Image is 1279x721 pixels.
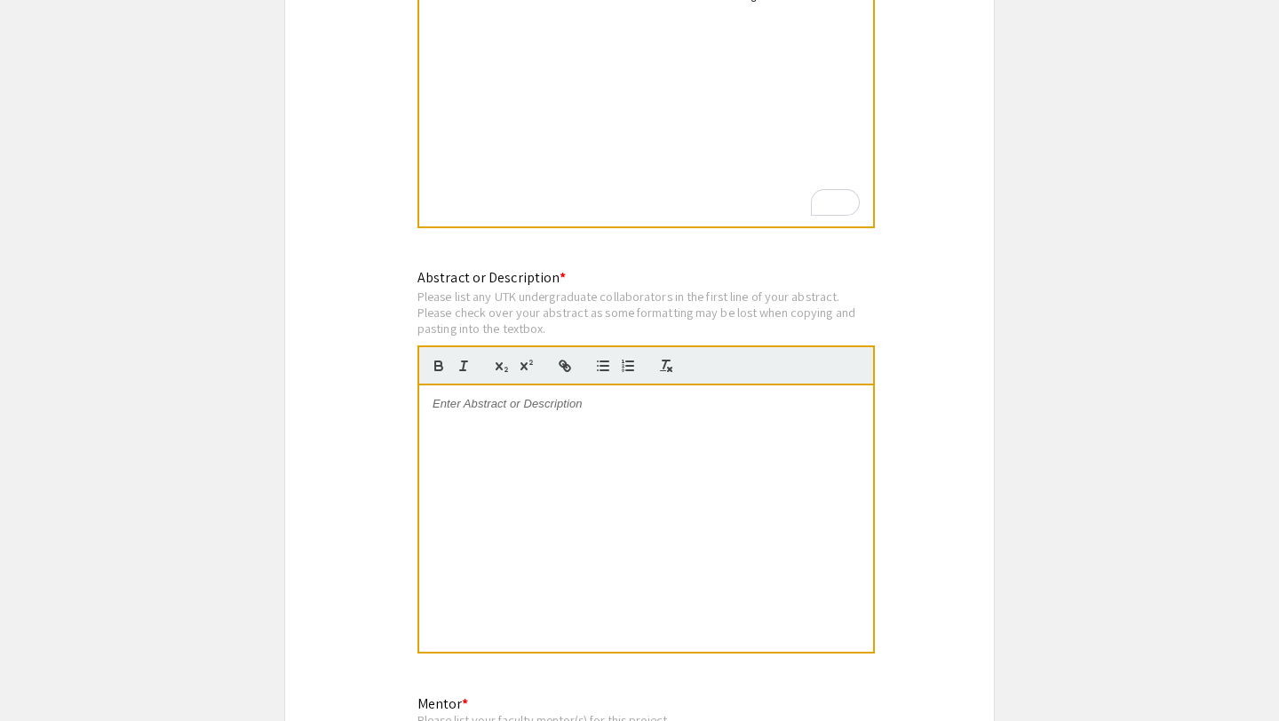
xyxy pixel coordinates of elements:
iframe: Chat [13,641,75,708]
strong: Ex [639,4,653,18]
mat-label: Abstract or Description [417,268,566,287]
mat-label: Mentor [417,694,468,713]
div: Please list any UTK undergraduate collaborators in the first line of your abstract. Please check ... [417,289,875,336]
